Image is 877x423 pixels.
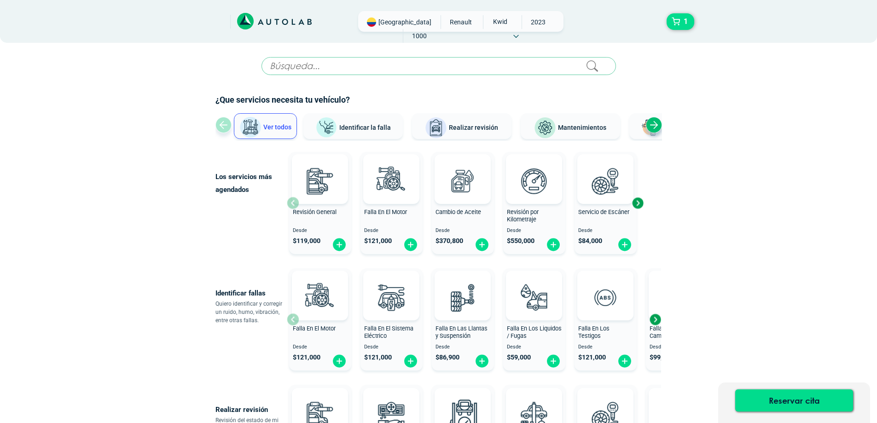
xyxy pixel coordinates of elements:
[432,268,494,371] button: Falla En Las Llantas y Suspensión Desde $86,900
[507,353,531,361] span: $ 59,000
[378,272,405,300] img: AD0BCuuxAAAAAElFTkSuQmCC
[378,17,431,27] span: [GEOGRAPHIC_DATA]
[364,353,392,361] span: $ 121,000
[514,277,554,318] img: diagnostic_gota-de-sangre-v3.svg
[483,15,516,28] span: KWID
[403,354,418,368] img: fi_plus-circle2.svg
[578,228,633,234] span: Desde
[293,237,320,245] span: $ 119,000
[300,277,340,318] img: diagnostic_engine-v3.svg
[364,228,419,234] span: Desde
[263,123,291,131] span: Ver todos
[514,161,554,201] img: revision_por_kilometraje-v3.svg
[585,277,626,318] img: diagnostic_diagnostic_abs-v3.svg
[449,124,498,131] span: Realizar revisión
[617,238,632,252] img: fi_plus-circle2.svg
[575,152,637,254] button: Servicio de Escáner Desde $84,000
[507,344,562,350] span: Desde
[445,15,477,29] span: RENAULT
[520,156,548,184] img: AD0BCuuxAAAAAElFTkSuQmCC
[364,325,413,340] span: Falla En El Sistema Eléctrico
[520,390,548,417] img: AD0BCuuxAAAAAElFTkSuQmCC
[371,277,412,318] img: diagnostic_bombilla-v3.svg
[449,272,476,300] img: AD0BCuuxAAAAAElFTkSuQmCC
[371,161,412,201] img: diagnostic_engine-v3.svg
[436,237,463,245] span: $ 370,800
[293,325,336,332] span: Falla En El Motor
[546,354,561,368] img: fi_plus-circle2.svg
[215,300,287,324] p: Quiero identificar y corregir un ruido, humo, vibración, entre otras fallas.
[360,152,423,254] button: Falla En El Motor Desde $121,000
[425,117,447,139] img: Realizar revisión
[475,354,489,368] img: fi_plus-circle2.svg
[592,156,619,184] img: AD0BCuuxAAAAAElFTkSuQmCC
[315,117,337,139] img: Identificar la falla
[306,390,334,417] img: AD0BCuuxAAAAAElFTkSuQmCC
[578,344,633,350] span: Desde
[534,117,556,139] img: Mantenimientos
[449,390,476,417] img: AD0BCuuxAAAAAElFTkSuQmCC
[585,161,626,201] img: escaner-v3.svg
[293,344,348,350] span: Desde
[215,287,287,300] p: Identificar fallas
[289,152,351,254] button: Revisión General Desde $119,000
[503,268,565,371] button: Falla En Los Liquidos / Fugas Desde $59,000
[507,209,539,223] span: Revisión por Kilometraje
[578,209,629,215] span: Servicio de Escáner
[735,389,853,411] button: Reservar cita
[261,57,616,75] input: Búsqueda...
[364,344,419,350] span: Desde
[475,238,489,252] img: fi_plus-circle2.svg
[650,353,674,361] span: $ 99,000
[592,390,619,417] img: AD0BCuuxAAAAAElFTkSuQmCC
[558,124,606,131] span: Mantenimientos
[293,209,337,215] span: Revisión General
[289,268,351,371] button: Falla En El Motor Desde $121,000
[360,268,423,371] button: Falla En El Sistema Eléctrico Desde $121,000
[436,228,490,234] span: Desde
[378,156,405,184] img: AD0BCuuxAAAAAElFTkSuQmCC
[432,152,494,254] button: Cambio de Aceite Desde $370,800
[639,117,661,139] img: Latonería y Pintura
[234,113,297,139] button: Ver todos
[520,272,548,300] img: AD0BCuuxAAAAAElFTkSuQmCC
[436,344,490,350] span: Desde
[364,237,392,245] span: $ 121,000
[648,313,662,326] div: Next slide
[646,117,662,133] div: Next slide
[403,238,418,252] img: fi_plus-circle2.svg
[215,94,662,106] h2: ¿Que servicios necesita tu vehículo?
[306,156,334,184] img: AD0BCuuxAAAAAElFTkSuQmCC
[332,354,347,368] img: fi_plus-circle2.svg
[507,228,562,234] span: Desde
[449,156,476,184] img: AD0BCuuxAAAAAElFTkSuQmCC
[293,353,320,361] span: $ 121,000
[575,268,637,371] button: Falla En Los Testigos Desde $121,000
[507,325,562,340] span: Falla En Los Liquidos / Fugas
[656,277,697,318] img: diagnostic_caja-de-cambios-v3.svg
[300,161,340,201] img: revision_general-v3.svg
[631,196,645,210] div: Next slide
[442,277,483,318] img: diagnostic_suspension-v3.svg
[442,161,483,201] img: cambio_de_aceite-v3.svg
[339,123,391,131] span: Identificar la falla
[503,152,565,254] button: Revisión por Kilometraje Desde $550,000
[378,390,405,417] img: AD0BCuuxAAAAAElFTkSuQmCC
[436,353,459,361] span: $ 86,900
[522,15,555,29] span: 2023
[303,113,403,139] button: Identificar la falla
[617,354,632,368] img: fi_plus-circle2.svg
[293,228,348,234] span: Desde
[578,237,602,245] span: $ 84,000
[650,344,704,350] span: Desde
[364,209,407,215] span: Falla En El Motor
[306,272,334,300] img: AD0BCuuxAAAAAElFTkSuQmCC
[521,113,620,139] button: Mantenimientos
[578,353,606,361] span: $ 121,000
[412,113,511,139] button: Realizar revisión
[403,29,436,43] span: 1000
[215,403,287,416] p: Realizar revisión
[646,268,708,371] button: Falla En La Caja de Cambio Desde $99,000
[681,14,690,29] span: 1
[650,325,698,340] span: Falla En La Caja de Cambio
